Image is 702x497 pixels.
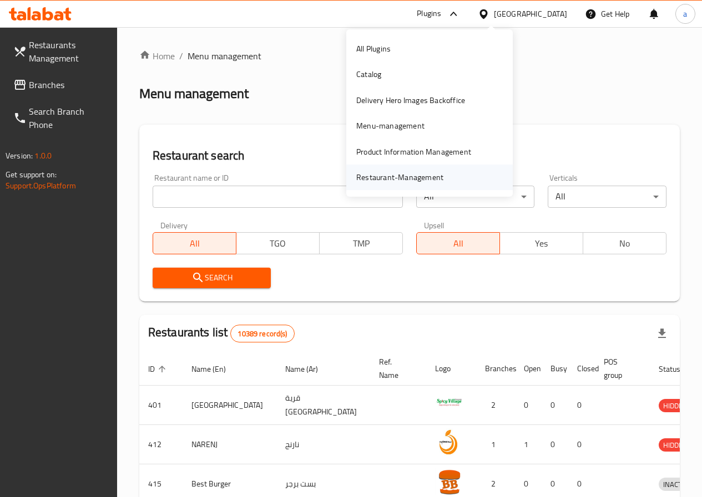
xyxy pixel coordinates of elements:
span: TGO [241,235,315,252]
span: Status [659,362,695,376]
td: 0 [568,386,595,425]
td: قرية [GEOGRAPHIC_DATA] [276,386,370,425]
span: 1.0.0 [34,148,52,163]
button: No [583,232,666,254]
td: [GEOGRAPHIC_DATA] [183,386,276,425]
div: Export file [649,320,675,347]
div: [GEOGRAPHIC_DATA] [494,8,567,20]
label: Upsell [424,221,445,229]
a: Support.OpsPlatform [6,178,76,193]
h2: Menu management [139,85,249,103]
button: All [153,232,236,254]
td: 0 [568,425,595,464]
label: Delivery [160,221,188,229]
td: 0 [542,386,568,425]
span: Name (En) [191,362,240,376]
button: Search [153,268,271,288]
div: Product Information Management [356,146,471,158]
h2: Restaurants list [148,324,295,342]
nav: breadcrumb [139,49,680,63]
span: ID [148,362,169,376]
span: Restaurants Management [29,38,108,65]
li: / [179,49,183,63]
span: HIDDEN [659,439,692,452]
td: 401 [139,386,183,425]
span: Ref. Name [379,355,413,382]
span: All [158,235,232,252]
td: 1 [515,425,542,464]
th: Logo [426,352,476,386]
th: Closed [568,352,595,386]
div: Restaurant-Management [356,171,443,183]
div: Total records count [230,325,294,342]
span: Search [161,271,262,285]
h2: Restaurant search [153,147,666,164]
button: TMP [319,232,403,254]
span: No [588,235,662,252]
span: Branches [29,78,108,91]
div: Delivery Hero Images Backoffice [356,94,465,106]
th: Busy [542,352,568,386]
td: 1 [476,425,515,464]
span: All [421,235,496,252]
button: Yes [499,232,583,254]
span: TMP [324,235,398,252]
span: Name (Ar) [285,362,332,376]
button: TGO [236,232,320,254]
a: Home [139,49,175,63]
th: Branches [476,352,515,386]
th: Open [515,352,542,386]
span: Yes [504,235,579,252]
img: Spicy Village [435,389,463,417]
div: INACTIVE [659,478,696,491]
span: Version: [6,148,33,163]
td: 2 [476,386,515,425]
span: POS group [604,355,637,382]
div: All Plugins [356,43,391,55]
span: INACTIVE [659,478,696,491]
a: Branches [4,71,117,98]
span: a [683,8,687,20]
div: Catalog [356,68,381,80]
a: Restaurants Management [4,32,117,71]
span: Get support on: [6,167,57,182]
span: 10389 record(s) [231,329,294,339]
div: HIDDEN [659,399,692,412]
div: Menu-management [356,120,425,132]
a: Search Branch Phone [4,98,117,138]
td: 412 [139,425,183,464]
button: All [416,232,500,254]
div: Plugins [417,7,441,21]
span: Menu management [188,49,261,63]
td: NARENJ [183,425,276,464]
div: All [548,186,666,208]
input: Search for restaurant name or ID.. [153,186,403,208]
span: HIDDEN [659,399,692,412]
td: 0 [542,425,568,464]
img: NARENJ [435,428,463,456]
img: Best Burger [435,468,463,495]
td: نارنج [276,425,370,464]
td: 0 [515,386,542,425]
span: Search Branch Phone [29,105,108,131]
